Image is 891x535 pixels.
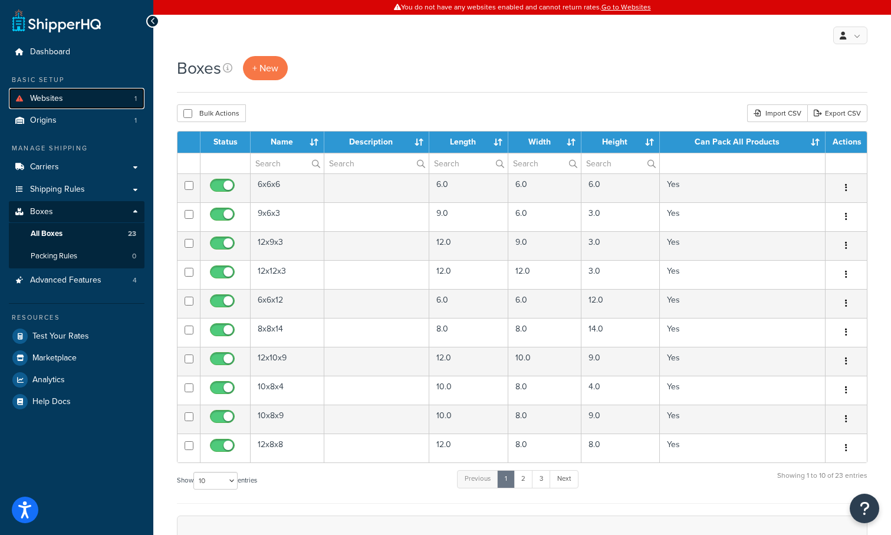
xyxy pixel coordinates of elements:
[324,132,429,153] th: Description : activate to sort column ascending
[508,260,582,289] td: 12.0
[177,57,221,80] h1: Boxes
[9,347,144,369] a: Marketplace
[660,231,826,260] td: Yes
[508,289,582,318] td: 6.0
[9,88,144,110] li: Websites
[251,153,324,173] input: Search
[31,251,77,261] span: Packing Rules
[508,376,582,405] td: 8.0
[660,347,826,376] td: Yes
[30,162,59,172] span: Carriers
[9,201,144,268] li: Boxes
[251,173,324,202] td: 6x6x6
[32,353,77,363] span: Marketplace
[134,94,137,104] span: 1
[429,202,508,231] td: 9.0
[251,347,324,376] td: 12x10x9
[660,434,826,462] td: Yes
[9,156,144,178] a: Carriers
[429,153,508,173] input: Search
[747,104,807,122] div: Import CSV
[251,318,324,347] td: 8x8x14
[251,376,324,405] td: 10x8x4
[508,153,581,173] input: Search
[12,9,101,32] a: ShipperHQ Home
[251,434,324,462] td: 12x8x8
[200,132,251,153] th: Status
[429,318,508,347] td: 8.0
[9,110,144,132] li: Origins
[251,405,324,434] td: 10x8x9
[9,223,144,245] a: All Boxes 23
[429,434,508,462] td: 12.0
[514,470,533,488] a: 2
[9,41,144,63] a: Dashboard
[660,202,826,231] td: Yes
[532,470,551,488] a: 3
[30,275,101,285] span: Advanced Features
[550,470,578,488] a: Next
[9,245,144,267] a: Packing Rules 0
[429,405,508,434] td: 10.0
[9,223,144,245] li: All Boxes
[9,270,144,291] li: Advanced Features
[508,318,582,347] td: 8.0
[9,369,144,390] a: Analytics
[429,347,508,376] td: 12.0
[324,153,429,173] input: Search
[581,231,659,260] td: 3.0
[32,375,65,385] span: Analytics
[581,376,659,405] td: 4.0
[581,202,659,231] td: 3.0
[251,260,324,289] td: 12x12x3
[9,326,144,347] a: Test Your Rates
[508,202,582,231] td: 6.0
[660,173,826,202] td: Yes
[508,405,582,434] td: 8.0
[660,260,826,289] td: Yes
[429,231,508,260] td: 12.0
[32,397,71,407] span: Help Docs
[826,132,867,153] th: Actions
[807,104,867,122] a: Export CSV
[128,229,136,239] span: 23
[777,469,867,494] div: Showing 1 to 10 of 23 entries
[429,132,508,153] th: Length : activate to sort column ascending
[134,116,137,126] span: 1
[581,153,659,173] input: Search
[429,173,508,202] td: 6.0
[177,104,246,122] button: Bulk Actions
[581,132,659,153] th: Height : activate to sort column ascending
[581,434,659,462] td: 8.0
[497,470,515,488] a: 1
[660,289,826,318] td: Yes
[9,391,144,412] a: Help Docs
[31,229,63,239] span: All Boxes
[251,231,324,260] td: 12x9x3
[30,116,57,126] span: Origins
[508,347,582,376] td: 10.0
[660,405,826,434] td: Yes
[30,185,85,195] span: Shipping Rules
[133,275,137,285] span: 4
[581,405,659,434] td: 9.0
[660,376,826,405] td: Yes
[9,313,144,323] div: Resources
[9,201,144,223] a: Boxes
[32,331,89,342] span: Test Your Rates
[9,245,144,267] li: Packing Rules
[30,207,53,217] span: Boxes
[9,75,144,85] div: Basic Setup
[251,202,324,231] td: 9x6x3
[9,110,144,132] a: Origins 1
[457,470,498,488] a: Previous
[251,132,324,153] th: Name : activate to sort column ascending
[9,179,144,201] a: Shipping Rules
[581,173,659,202] td: 6.0
[9,270,144,291] a: Advanced Features 4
